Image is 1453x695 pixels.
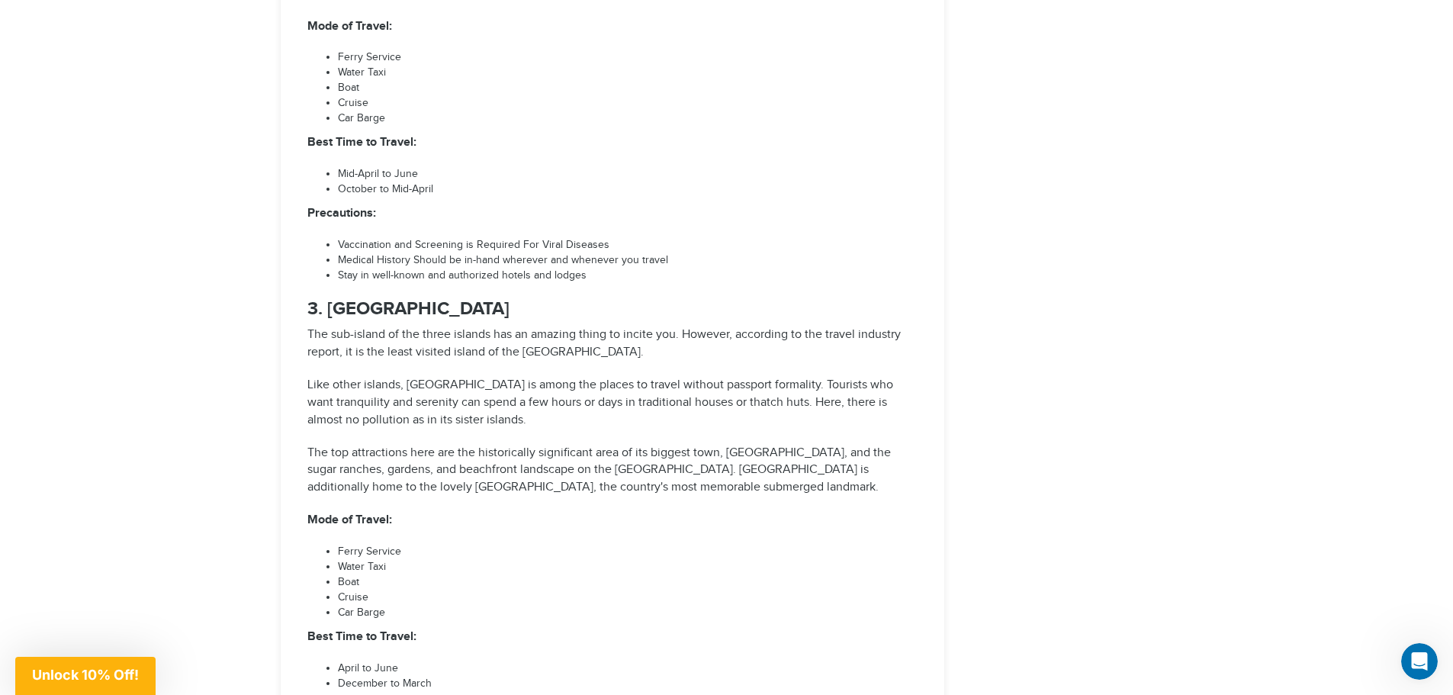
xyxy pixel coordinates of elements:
li: October to Mid-April [338,182,918,198]
li: Mid-April to June [338,167,918,182]
li: Stay in well-known and authorized hotels and lodges [338,269,918,284]
li: Water Taxi [338,66,918,81]
li: Medical History Should be in-hand wherever and whenever you travel [338,253,918,269]
li: April to June [338,661,918,677]
strong: Best Time to Travel: [307,629,416,644]
div: Unlock 10% Off! [15,657,156,695]
strong: Best Time to Travel: [307,135,416,150]
li: December to March [338,677,918,692]
li: Car Barge [338,111,918,127]
li: Boat [338,81,918,96]
strong: Precautions: [307,206,376,220]
li: Cruise [338,590,918,606]
li: Water Taxi [338,560,918,575]
iframe: Intercom live chat [1401,643,1438,680]
li: Ferry Service [338,545,918,560]
li: Vaccination and Screening is Required For Viral Diseases [338,238,918,253]
span: Unlock 10% Off! [32,667,139,683]
p: Like other islands, [GEOGRAPHIC_DATA] is among the places to travel without passport formality. T... [307,377,918,430]
strong: 3. [GEOGRAPHIC_DATA] [307,298,510,320]
li: Car Barge [338,606,918,621]
p: The top attractions here are the historically significant area of its biggest town, [GEOGRAPHIC_D... [307,445,918,497]
strong: Mode of Travel: [307,19,392,34]
li: Boat [338,575,918,590]
p: The sub-island of the three islands has an amazing thing to incite you. However, according to the... [307,327,918,362]
li: Ferry Service [338,50,918,66]
strong: Mode of Travel: [307,513,392,527]
li: Cruise [338,96,918,111]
